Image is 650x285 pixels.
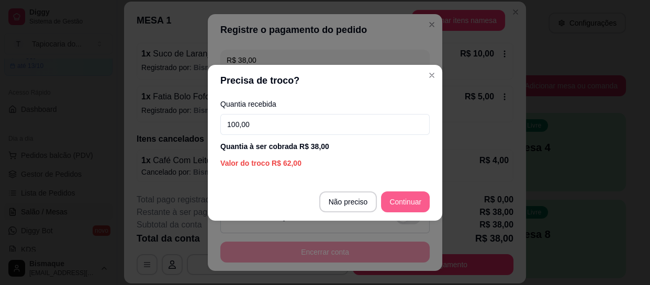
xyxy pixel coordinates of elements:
button: Continuar [381,191,430,212]
label: Quantia recebida [220,100,430,108]
div: Valor do troco R$ 62,00 [220,158,430,168]
div: Quantia à ser cobrada R$ 38,00 [220,141,430,152]
button: Close [423,67,440,84]
button: Não preciso [319,191,377,212]
header: Precisa de troco? [208,65,442,96]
